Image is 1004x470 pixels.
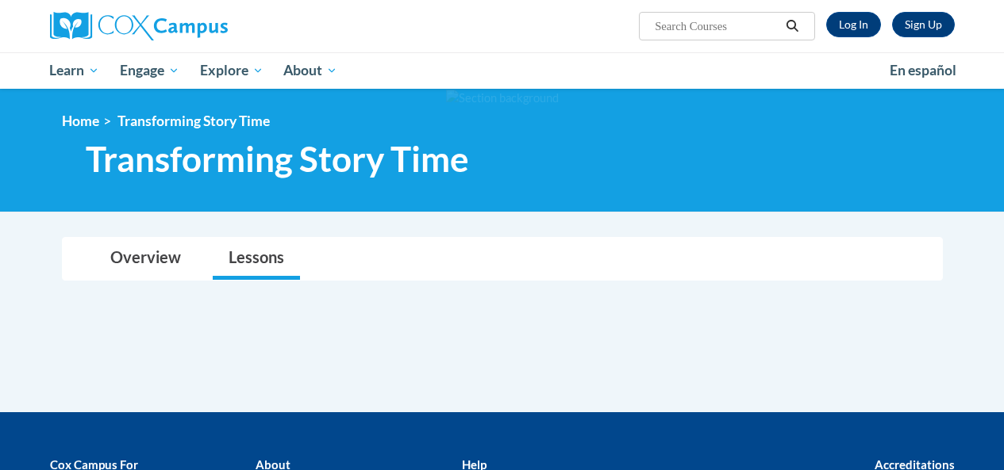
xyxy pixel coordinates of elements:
[120,61,179,80] span: Engage
[49,61,99,80] span: Learn
[62,113,99,129] a: Home
[446,90,559,107] img: Section background
[780,17,804,36] button: Search
[826,12,881,37] a: Log In
[892,12,955,37] a: Register
[200,61,264,80] span: Explore
[213,238,300,280] a: Lessons
[283,61,337,80] span: About
[50,12,336,40] a: Cox Campus
[879,54,967,87] a: En español
[890,62,956,78] span: En español
[110,52,190,89] a: Engage
[86,138,469,180] span: Transforming Story Time
[117,113,270,129] span: Transforming Story Time
[190,52,274,89] a: Explore
[38,52,967,89] div: Main menu
[273,52,348,89] a: About
[40,52,110,89] a: Learn
[94,238,197,280] a: Overview
[50,12,228,40] img: Cox Campus
[653,17,780,36] input: Search Courses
